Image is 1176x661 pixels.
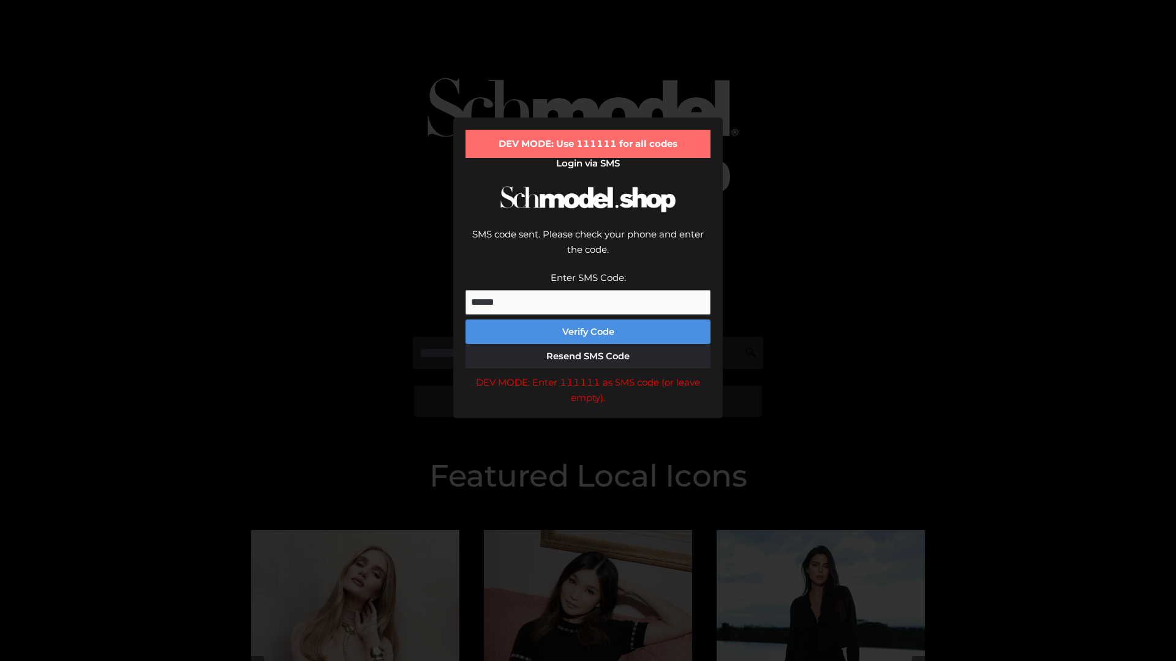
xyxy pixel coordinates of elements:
img: Schmodel Logo [496,175,680,223]
label: Enter SMS Code: [551,272,626,283]
div: DEV MODE: Use 111111 for all codes [466,130,710,158]
div: DEV MODE: Enter 111111 as SMS code (or leave empty). [466,375,710,406]
div: SMS code sent. Please check your phone and enter the code. [466,226,710,270]
button: Verify Code [466,319,710,344]
h2: Login via SMS [466,158,710,169]
button: Resend SMS Code [466,344,710,368]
